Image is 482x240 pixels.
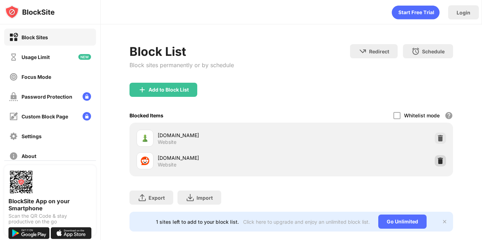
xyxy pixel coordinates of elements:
img: favicons [141,134,149,142]
img: customize-block-page-off.svg [9,112,18,121]
div: Redirect [369,48,389,54]
div: Whitelist mode [404,112,440,118]
div: Go Unlimited [378,215,427,229]
div: Website [158,139,176,145]
div: Password Protection [22,94,72,100]
div: Export [149,195,165,201]
img: favicons [141,157,149,165]
img: new-icon.svg [78,54,91,60]
img: block-on.svg [9,33,18,42]
img: lock-menu.svg [83,112,91,121]
div: Click here to upgrade and enjoy an unlimited block list. [243,219,370,225]
div: Add to Block List [149,87,189,93]
img: download-on-the-app-store.svg [51,227,92,239]
img: password-protection-off.svg [9,92,18,101]
div: BlockSite App on your Smartphone [8,198,92,212]
div: Block sites permanently or by schedule [129,62,234,69]
div: [DOMAIN_NAME] [158,154,291,162]
div: Blocked Items [129,112,163,118]
div: Custom Block Page [22,113,68,119]
div: Schedule [422,48,445,54]
div: Usage Limit [22,54,50,60]
div: animation [392,5,440,19]
img: get-it-on-google-play.svg [8,227,49,239]
div: Login [457,10,470,16]
img: options-page-qr-code.png [8,169,34,195]
div: [DOMAIN_NAME] [158,131,291,139]
div: Website [158,162,176,168]
div: Settings [22,133,42,139]
img: lock-menu.svg [83,92,91,101]
img: settings-off.svg [9,132,18,141]
div: Import [197,195,213,201]
img: about-off.svg [9,152,18,160]
div: Block List [129,44,234,59]
div: Focus Mode [22,74,51,80]
img: logo-blocksite.svg [5,5,55,19]
div: Scan the QR Code & stay productive on the go [8,213,92,224]
img: time-usage-off.svg [9,53,18,62]
div: About [22,153,36,159]
img: x-button.svg [442,219,447,224]
div: Block Sites [22,34,48,40]
img: focus-off.svg [9,72,18,81]
div: 1 sites left to add to your block list. [156,219,239,225]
